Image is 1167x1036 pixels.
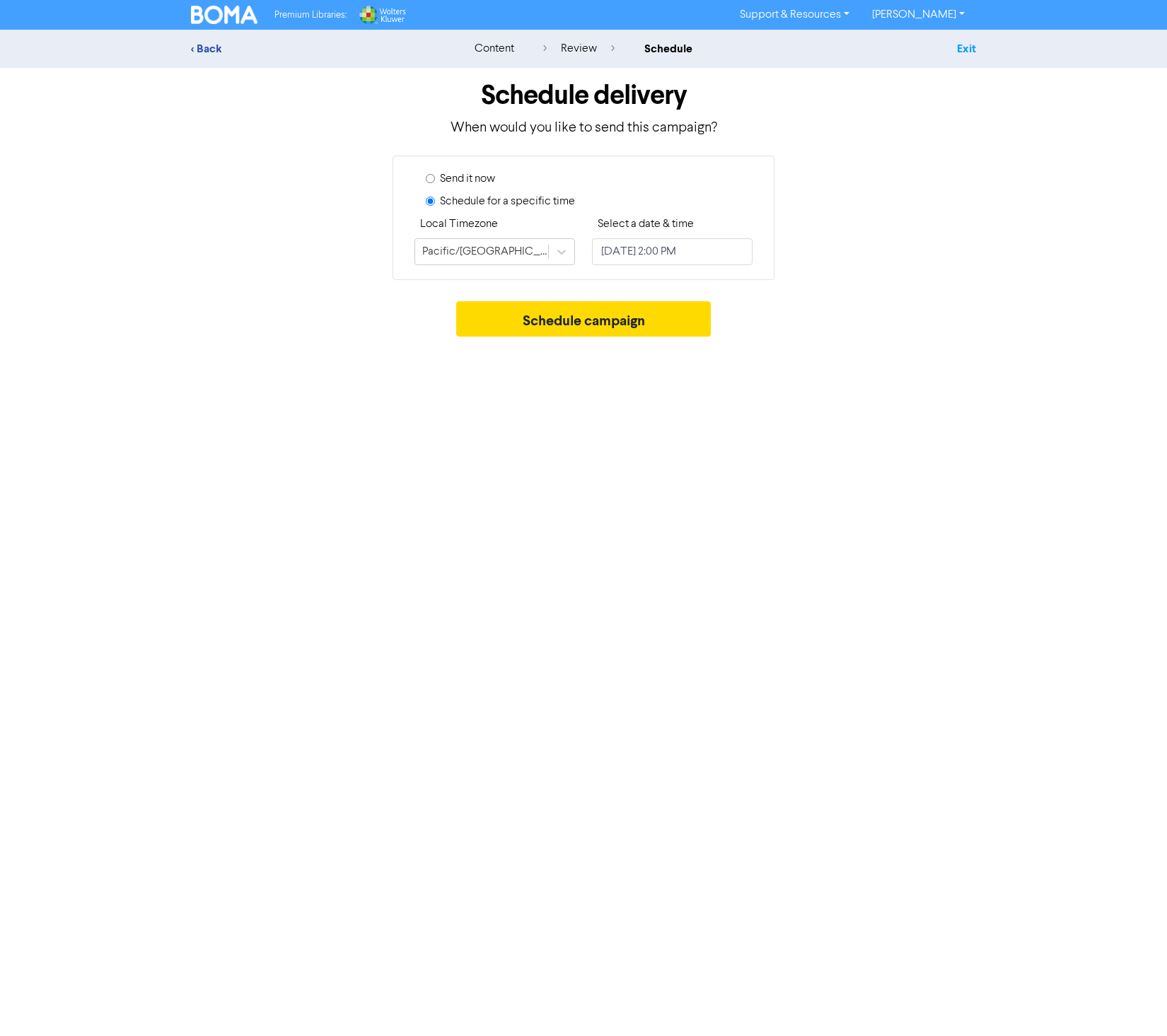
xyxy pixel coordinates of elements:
[543,40,615,57] div: review
[274,11,347,20] span: Premium Libraries:
[191,117,976,139] p: When would you like to send this campaign?
[456,301,712,337] button: Schedule campaign
[420,216,498,233] label: Local Timezone
[592,238,753,265] input: Click to select a date
[475,40,514,57] div: content
[644,40,692,57] div: schedule
[440,170,495,187] label: Send it now
[598,216,694,233] label: Select a date & time
[987,883,1167,1036] iframe: Chat Widget
[191,79,976,112] h1: Schedule delivery
[728,4,861,26] a: Support & Resources
[861,4,976,26] a: [PERSON_NAME]
[191,6,257,24] img: BOMA Logo
[440,193,575,210] label: Schedule for a specific time
[957,42,976,56] a: Exit
[191,40,439,57] div: < Back
[358,6,406,24] img: Wolters Kluwer
[422,243,550,260] div: Pacific/[GEOGRAPHIC_DATA]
